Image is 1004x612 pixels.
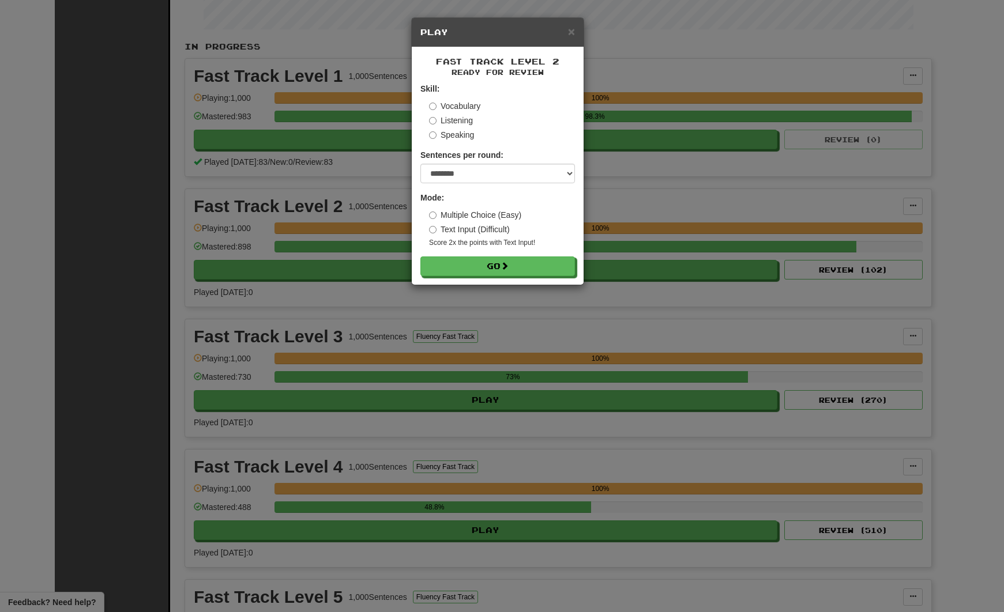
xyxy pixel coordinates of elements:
small: Ready for Review [420,67,575,77]
label: Sentences per round: [420,149,503,161]
input: Listening [429,117,437,124]
input: Vocabulary [429,103,437,110]
strong: Mode: [420,193,444,202]
input: Text Input (Difficult) [429,226,437,233]
label: Multiple Choice (Easy) [429,209,521,221]
span: × [568,25,575,38]
button: Close [568,25,575,37]
small: Score 2x the points with Text Input ! [429,238,575,248]
span: Fast Track Level 2 [436,56,559,66]
input: Speaking [429,131,437,139]
label: Text Input (Difficult) [429,224,510,235]
label: Vocabulary [429,100,480,112]
h5: Play [420,27,575,38]
strong: Skill: [420,84,439,93]
button: Go [420,256,575,276]
input: Multiple Choice (Easy) [429,211,437,219]
label: Speaking [429,129,474,141]
label: Listening [429,115,473,126]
